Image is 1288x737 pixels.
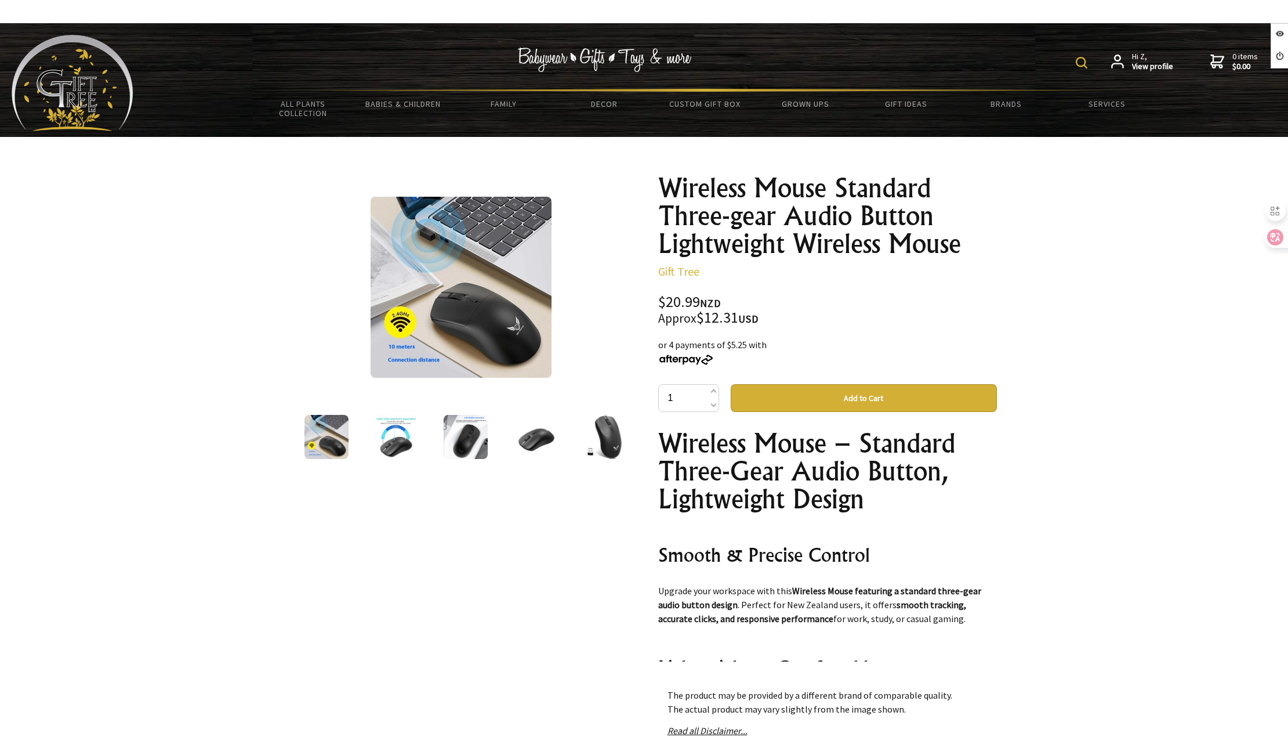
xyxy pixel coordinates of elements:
[658,295,997,326] div: $20.99 $12.31
[667,688,988,716] p: The product may be provided by a different brand of comparable quality. The actual product may va...
[658,585,981,610] strong: Wireless Mouse featuring a standard three-gear audio button design
[1132,52,1173,72] span: Hi Z,
[12,35,133,131] img: Babyware - Gifts - Toys and more...
[738,312,759,326] span: USD
[658,584,997,626] p: Upgrade your workspace with this . Perfect for New Zealand users, it offers for work, study, or c...
[667,725,748,736] a: Read all Disclaimer...
[304,415,349,459] img: Wireless Mouse Standard Three-gear Audio Button Lightweight Wireless Mouse
[731,384,997,412] button: Add to Cart
[956,92,1057,116] a: Brands
[371,197,552,378] img: Wireless Mouse Standard Three-gear Audio Button Lightweight Wireless Mouse
[700,297,721,310] span: NZD
[658,310,696,326] small: Approx
[1210,52,1258,72] a: 0 items$0.00
[453,92,554,116] a: Family
[1232,51,1258,72] span: 0 items
[755,92,855,116] a: Grown Ups
[353,92,453,116] a: Babies & Children
[554,92,654,116] a: Decor
[1076,57,1087,68] img: product search
[253,92,353,125] a: All Plants Collection
[1132,62,1173,72] strong: View profile
[658,429,997,513] h1: Wireless Mouse – Standard Three-Gear Audio Button, Lightweight Design
[658,429,997,662] div: Mouse x1pc
[658,599,966,624] strong: smooth tracking, accurate clicks, and responsive performance
[855,92,956,116] a: Gift Ideas
[1057,92,1157,116] a: Services
[513,415,557,459] img: Wireless Mouse Standard Three-gear Audio Button Lightweight Wireless Mouse
[1111,52,1173,72] a: Hi Z,View profile
[1232,62,1258,72] strong: $0.00
[374,415,418,459] img: Wireless Mouse Standard Three-gear Audio Button Lightweight Wireless Mouse
[658,174,997,258] h1: Wireless Mouse Standard Three-gear Audio Button Lightweight Wireless Mouse
[658,338,997,366] div: or 4 payments of $5.25 with
[655,92,755,116] a: Custom Gift Box
[583,415,627,459] img: Wireless Mouse Standard Three-gear Audio Button Lightweight Wireless Mouse
[518,48,692,72] img: Babywear - Gifts - Toys & more
[658,653,997,681] h2: Lightweight & Comfortable
[444,415,488,459] img: Wireless Mouse Standard Three-gear Audio Button Lightweight Wireless Mouse
[658,355,714,365] img: Afterpay
[658,541,997,569] h2: Smooth & Precise Control
[658,264,699,279] a: Gift Tree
